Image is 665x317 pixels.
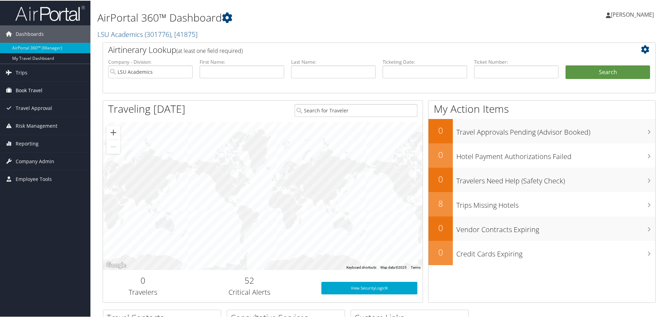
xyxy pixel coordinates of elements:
[428,197,453,209] h2: 8
[456,172,655,185] h3: Travelers Need Help (Safety Check)
[456,123,655,136] h3: Travel Approvals Pending (Advisor Booked)
[428,167,655,191] a: 0Travelers Need Help (Safety Check)
[428,246,453,257] h2: 0
[456,148,655,161] h3: Hotel Payment Authorizations Failed
[171,29,198,38] span: , [ 41875 ]
[108,58,193,65] label: Company - Division:
[291,58,376,65] label: Last Name:
[566,65,650,79] button: Search
[411,265,420,269] a: Terms
[321,281,417,294] a: View SecurityLogic®
[456,221,655,234] h3: Vendor Contracts Expiring
[428,148,453,160] h2: 0
[106,125,120,139] button: Zoom in
[456,245,655,258] h3: Credit Cards Expiring
[16,117,57,134] span: Risk Management
[428,124,453,136] h2: 0
[105,260,128,269] img: Google
[16,99,52,116] span: Travel Approval
[16,81,42,98] span: Book Travel
[188,274,311,286] h2: 52
[611,10,654,18] span: [PERSON_NAME]
[606,3,661,24] a: [PERSON_NAME]
[16,134,39,152] span: Reporting
[16,25,44,42] span: Dashboards
[428,118,655,143] a: 0Travel Approvals Pending (Advisor Booked)
[108,101,185,116] h1: Traveling [DATE]
[15,5,85,21] img: airportal-logo.png
[16,170,52,187] span: Employee Tools
[16,152,54,169] span: Company Admin
[383,58,467,65] label: Ticketing Date:
[200,58,284,65] label: First Name:
[295,103,417,116] input: Search for Traveler
[428,173,453,184] h2: 0
[16,63,27,81] span: Trips
[428,143,655,167] a: 0Hotel Payment Authorizations Failed
[105,260,128,269] a: Open this area in Google Maps (opens a new window)
[474,58,559,65] label: Ticket Number:
[176,46,243,54] span: (at least one field required)
[108,287,178,296] h3: Travelers
[428,221,453,233] h2: 0
[428,101,655,116] h1: My Action Items
[108,43,604,55] h2: Airtinerary Lookup
[346,264,376,269] button: Keyboard shortcuts
[97,29,198,38] a: LSU Academics
[428,191,655,216] a: 8Trips Missing Hotels
[428,240,655,264] a: 0Credit Cards Expiring
[145,29,171,38] span: ( 301776 )
[380,265,407,269] span: Map data ©2025
[456,196,655,209] h3: Trips Missing Hotels
[188,287,311,296] h3: Critical Alerts
[108,274,178,286] h2: 0
[428,216,655,240] a: 0Vendor Contracts Expiring
[106,139,120,153] button: Zoom out
[97,10,473,24] h1: AirPortal 360™ Dashboard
